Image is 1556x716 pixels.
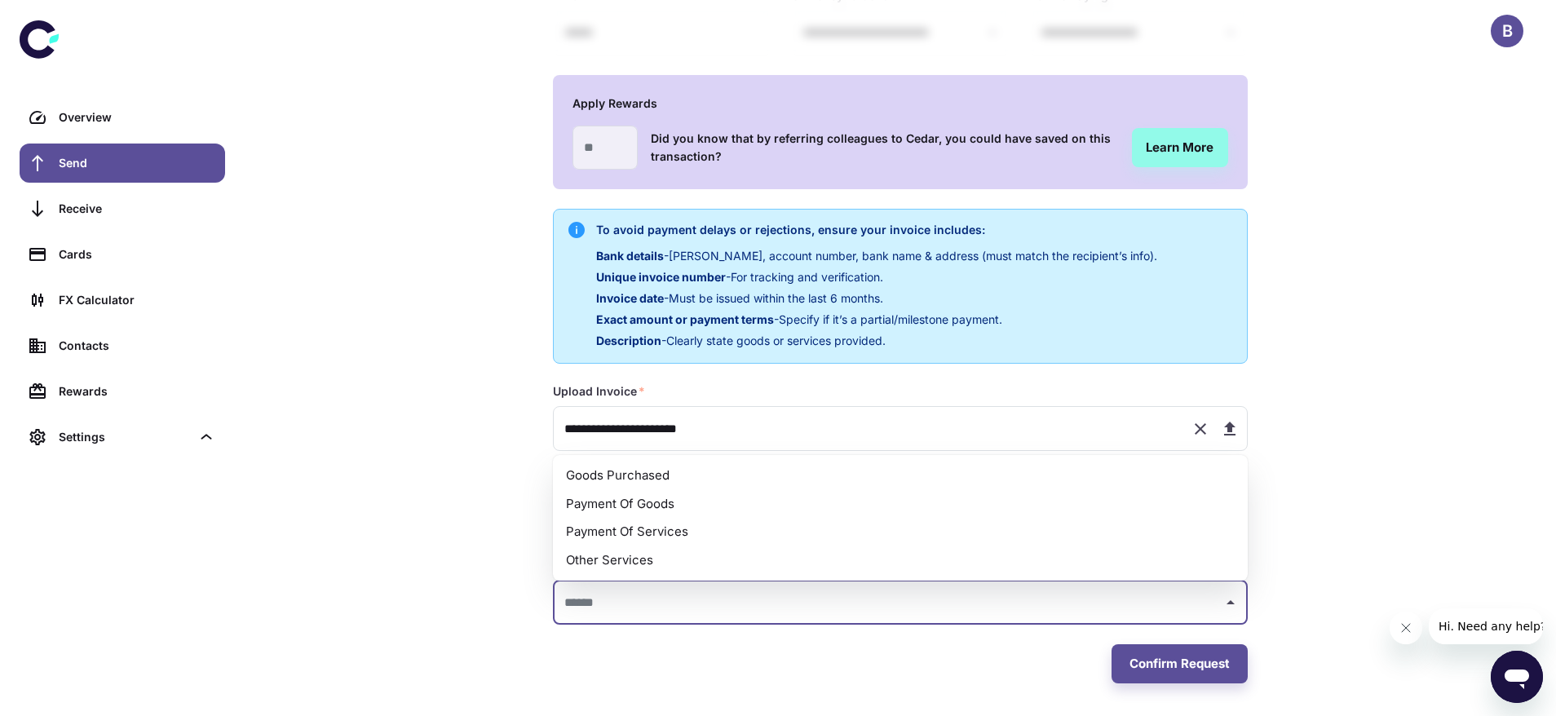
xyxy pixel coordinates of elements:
[1429,608,1543,644] iframe: Message from company
[553,546,1248,575] li: Other Services
[596,334,661,347] span: Description
[596,311,1157,329] p: - Specify if it’s a partial/milestone payment.
[553,462,1248,490] li: Goods Purchased
[20,235,225,274] a: Cards
[596,221,1157,239] h6: To avoid payment delays or rejections, ensure your invoice includes:
[59,291,215,309] div: FX Calculator
[10,11,117,24] span: Hi. Need any help?
[1219,591,1242,614] button: Close
[596,268,1157,286] p: - For tracking and verification.
[20,189,225,228] a: Receive
[20,326,225,365] a: Contacts
[1491,651,1543,703] iframe: Button to launch messaging window
[1112,644,1248,683] button: Confirm Request
[553,518,1248,546] li: Payment Of Services
[596,291,664,305] span: Invoice date
[20,98,225,137] a: Overview
[553,490,1248,519] li: Payment Of Goods
[20,144,225,183] a: Send
[651,130,1119,166] h6: Did you know that by referring colleagues to Cedar, you could have saved on this transaction?
[20,372,225,411] a: Rewards
[1132,128,1228,167] a: Learn More
[1491,15,1523,47] button: B
[59,382,215,400] div: Rewards
[596,270,726,284] span: Unique invoice number
[59,200,215,218] div: Receive
[553,383,645,400] label: Upload Invoice
[20,281,225,320] a: FX Calculator
[596,332,1157,350] p: - Clearly state goods or services provided.
[59,154,215,172] div: Send
[59,428,191,446] div: Settings
[596,247,1157,265] p: - [PERSON_NAME], account number, bank name & address (must match the recipient’s info).
[1390,612,1422,644] iframe: Close message
[59,245,215,263] div: Cards
[572,95,1228,113] h6: Apply Rewards
[59,337,215,355] div: Contacts
[596,312,774,326] span: Exact amount or payment terms
[596,289,1157,307] p: - Must be issued within the last 6 months.
[20,418,225,457] div: Settings
[596,249,664,263] span: Bank details
[59,108,215,126] div: Overview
